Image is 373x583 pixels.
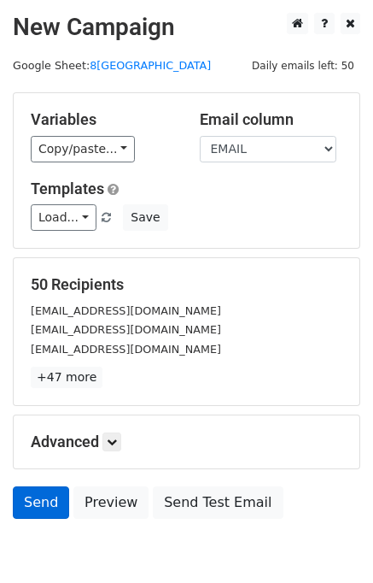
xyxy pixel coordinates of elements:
div: 聊天小工具 [288,501,373,583]
h5: 50 Recipients [31,275,342,294]
a: Preview [73,486,149,519]
span: Daily emails left: 50 [246,56,360,75]
h5: Email column [200,110,343,129]
a: Send [13,486,69,519]
small: [EMAIL_ADDRESS][DOMAIN_NAME] [31,343,221,356]
a: Copy/paste... [31,136,135,162]
button: Save [123,204,167,231]
a: +47 more [31,367,102,388]
a: Send Test Email [153,486,283,519]
h5: Variables [31,110,174,129]
small: Google Sheet: [13,59,211,72]
iframe: Chat Widget [288,501,373,583]
a: Templates [31,180,104,197]
a: Daily emails left: 50 [246,59,360,72]
h5: Advanced [31,433,342,451]
small: [EMAIL_ADDRESS][DOMAIN_NAME] [31,323,221,336]
a: 8[GEOGRAPHIC_DATA] [90,59,211,72]
h2: New Campaign [13,13,360,42]
small: [EMAIL_ADDRESS][DOMAIN_NAME] [31,304,221,317]
a: Load... [31,204,96,231]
